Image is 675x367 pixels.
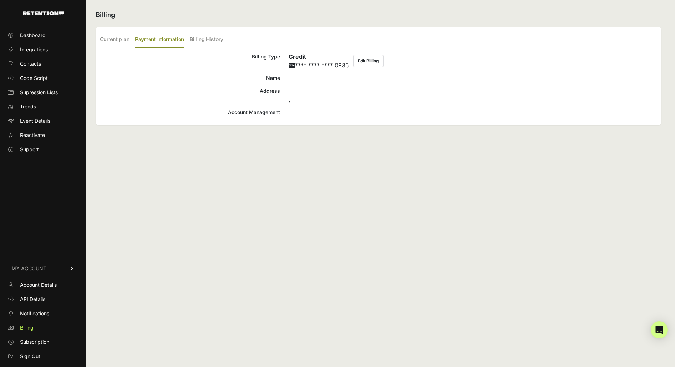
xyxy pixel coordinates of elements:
[20,32,46,39] span: Dashboard
[4,30,81,41] a: Dashboard
[20,117,50,124] span: Event Details
[190,31,223,48] label: Billing History
[4,351,81,362] a: Sign Out
[353,55,384,67] button: Edit Billing
[20,338,49,346] span: Subscription
[4,115,81,127] a: Event Details
[289,87,657,104] div: ,
[4,72,81,84] a: Code Script
[100,31,129,48] label: Current plan
[135,31,184,48] label: Payment Information
[20,324,34,331] span: Billing
[20,89,58,96] span: Supression Lists
[4,101,81,112] a: Trends
[23,11,64,15] img: Retention.com
[289,52,349,61] h6: Credit
[4,279,81,291] a: Account Details
[4,294,81,305] a: API Details
[4,44,81,55] a: Integrations
[20,103,36,110] span: Trends
[100,52,280,70] div: Billing Type
[20,146,39,153] span: Support
[100,87,280,104] div: Address
[4,336,81,348] a: Subscription
[20,281,57,289] span: Account Details
[651,321,668,338] div: Open Intercom Messenger
[20,46,48,53] span: Integrations
[4,87,81,98] a: Supression Lists
[20,310,49,317] span: Notifications
[20,353,40,360] span: Sign Out
[4,144,81,155] a: Support
[20,75,48,82] span: Code Script
[20,296,45,303] span: API Details
[96,10,661,20] h2: Billing
[11,265,46,272] span: MY ACCOUNT
[4,322,81,333] a: Billing
[100,74,280,82] div: Name
[4,129,81,141] a: Reactivate
[20,60,41,67] span: Contacts
[20,132,45,139] span: Reactivate
[4,58,81,70] a: Contacts
[100,108,280,117] div: Account Management
[4,308,81,319] a: Notifications
[4,258,81,279] a: MY ACCOUNT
